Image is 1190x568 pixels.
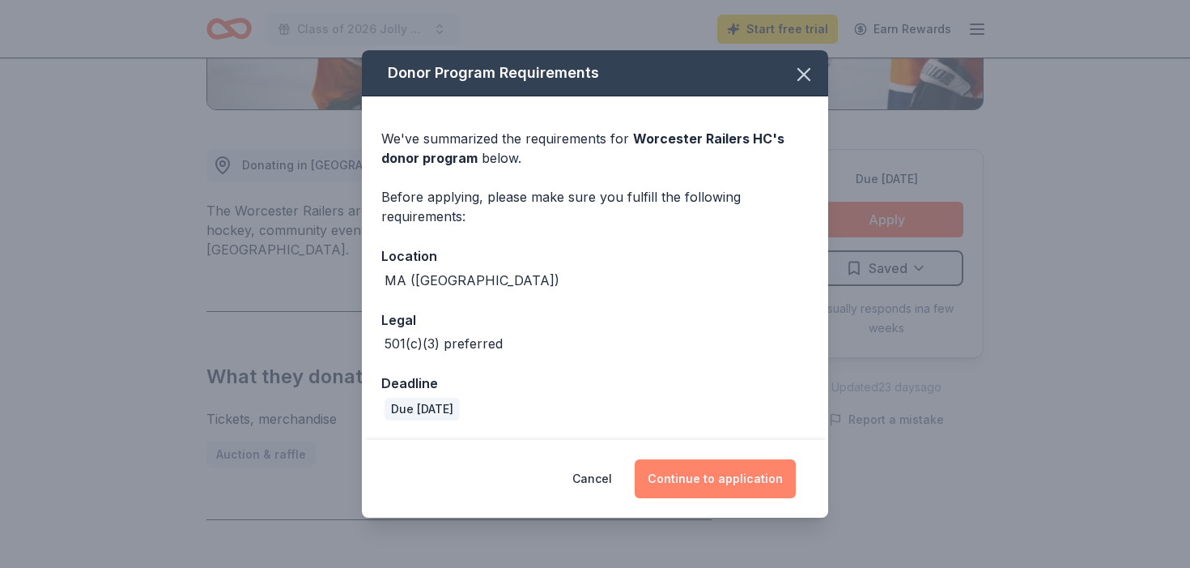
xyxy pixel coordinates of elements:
[362,50,828,96] div: Donor Program Requirements
[385,334,503,353] div: 501(c)(3) preferred
[381,310,809,331] div: Legal
[385,398,460,421] div: Due [DATE]
[381,187,809,226] div: Before applying, please make sure you fulfill the following requirements:
[572,459,612,498] button: Cancel
[385,271,559,290] div: MA ([GEOGRAPHIC_DATA])
[381,129,809,168] div: We've summarized the requirements for below.
[381,373,809,394] div: Deadline
[381,246,809,267] div: Location
[635,459,796,498] button: Continue to application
